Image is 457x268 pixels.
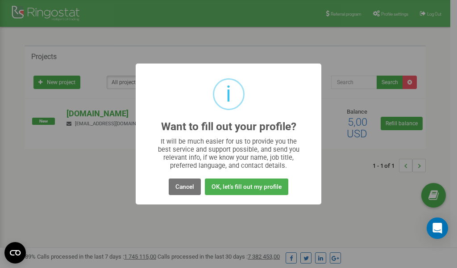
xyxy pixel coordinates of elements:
h2: Want to fill out your profile? [161,121,296,133]
div: i [226,80,231,109]
div: Open Intercom Messenger [427,217,448,239]
button: OK, let's fill out my profile [205,179,288,195]
button: Cancel [169,179,201,195]
div: It will be much easier for us to provide you the best service and support possible, and send you ... [154,137,304,170]
button: Open CMP widget [4,242,26,264]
